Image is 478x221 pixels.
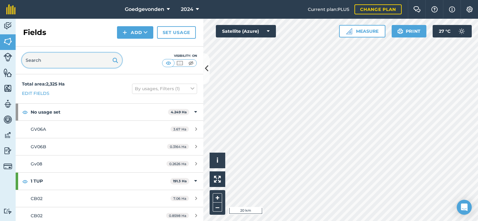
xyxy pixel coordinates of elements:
[3,21,12,31] img: svg+xml;base64,PD94bWwgdmVyc2lvbj0iMS4wIiBlbmNvZGluZz0idXRmLTgiPz4KPCEtLSBHZW5lcmF0b3I6IEFkb2JlIE...
[16,121,203,138] a: GV06A3.67 Ha
[157,26,196,39] a: Set usage
[3,115,12,124] img: svg+xml;base64,PD94bWwgdmVyc2lvbj0iMS4wIiBlbmNvZGluZz0idXRmLTgiPz4KPCEtLSBHZW5lcmF0b3I6IEFkb2JlIE...
[3,68,12,77] img: svg+xml;base64,PHN2ZyB4bWxucz0iaHR0cDovL3d3dy53My5vcmcvMjAwMC9zdmciIHdpZHRoPSI1NiIgaGVpZ2h0PSI2MC...
[3,84,12,93] img: svg+xml;base64,PHN2ZyB4bWxucz0iaHR0cDovL3d3dy53My5vcmcvMjAwMC9zdmciIHdpZHRoPSI1NiIgaGVpZ2h0PSI2MC...
[413,6,421,12] img: Two speech bubbles overlapping with the left bubble in the forefront
[3,208,12,214] img: svg+xml;base64,PD94bWwgdmVyc2lvbj0iMS4wIiBlbmNvZGluZz0idXRmLTgiPz4KPCEtLSBHZW5lcmF0b3I6IEFkb2JlIE...
[22,81,65,87] strong: Total area : 2,325 Ha
[132,84,197,94] button: By usages, Filters (1)
[433,25,472,37] button: 27 °C
[216,156,218,164] span: i
[3,37,12,46] img: svg+xml;base64,PHN2ZyB4bWxucz0iaHR0cDovL3d3dy53My5vcmcvMjAwMC9zdmciIHdpZHRoPSI1NiIgaGVpZ2h0PSI2MC...
[31,173,170,189] strong: 1 TUP
[16,155,203,172] a: Gv080.2626 Ha
[162,53,197,58] div: Visibility: On
[216,25,276,37] button: Satellite (Azure)
[3,130,12,140] img: svg+xml;base64,PD94bWwgdmVyc2lvbj0iMS4wIiBlbmNvZGluZz0idXRmLTgiPz4KPCEtLSBHZW5lcmF0b3I6IEFkb2JlIE...
[31,196,43,201] span: CB02
[170,126,189,132] span: 3.67 Ha
[22,178,28,185] img: svg+xml;base64,PHN2ZyB4bWxucz0iaHR0cDovL3d3dy53My5vcmcvMjAwMC9zdmciIHdpZHRoPSIxOCIgaGVpZ2h0PSIyNC...
[16,104,203,120] div: No usage set4.249 Ha
[31,144,46,150] span: GV06B
[16,190,203,207] a: CB027.06 Ha
[439,25,450,37] span: 27 ° C
[173,179,187,183] strong: 191.3 Ha
[308,6,349,13] span: Current plan : PLUS
[449,6,455,13] img: svg+xml;base64,PHN2ZyB4bWxucz0iaHR0cDovL3d3dy53My5vcmcvMjAwMC9zdmciIHdpZHRoPSIxNyIgaGVpZ2h0PSIxNy...
[3,53,12,61] img: svg+xml;base64,PD94bWwgdmVyc2lvbj0iMS4wIiBlbmNvZGluZz0idXRmLTgiPz4KPCEtLSBHZW5lcmF0b3I6IEFkb2JlIE...
[170,196,189,201] span: 7.06 Ha
[187,60,195,66] img: svg+xml;base64,PHN2ZyB4bWxucz0iaHR0cDovL3d3dy53My5vcmcvMjAwMC9zdmciIHdpZHRoPSI1MCIgaGVpZ2h0PSI0MC...
[466,6,473,12] img: A cog icon
[455,25,468,37] img: svg+xml;base64,PD94bWwgdmVyc2lvbj0iMS4wIiBlbmNvZGluZz0idXRmLTgiPz4KPCEtLSBHZW5lcmF0b3I6IEFkb2JlIE...
[392,25,427,37] button: Print
[3,146,12,155] img: svg+xml;base64,PD94bWwgdmVyc2lvbj0iMS4wIiBlbmNvZGluZz0idXRmLTgiPz4KPCEtLSBHZW5lcmF0b3I6IEFkb2JlIE...
[3,99,12,109] img: svg+xml;base64,PD94bWwgdmVyc2lvbj0iMS4wIiBlbmNvZGluZz0idXRmLTgiPz4KPCEtLSBHZW5lcmF0b3I6IEFkb2JlIE...
[31,126,46,132] span: GV06A
[3,162,12,171] img: svg+xml;base64,PD94bWwgdmVyc2lvbj0iMS4wIiBlbmNvZGluZz0idXRmLTgiPz4KPCEtLSBHZW5lcmF0b3I6IEFkb2JlIE...
[31,213,43,219] span: CB02
[22,90,49,97] a: Edit fields
[213,193,222,203] button: +
[16,138,203,155] a: GV06B0.3164 Ha
[171,110,187,114] strong: 4.249 Ha
[31,104,168,120] strong: No usage set
[210,153,225,168] button: i
[457,200,472,215] div: Open Intercom Messenger
[166,213,189,218] span: 0.8598 Ha
[16,173,203,189] div: 1 TUP191.3 Ha
[22,108,28,116] img: svg+xml;base64,PHN2ZyB4bWxucz0iaHR0cDovL3d3dy53My5vcmcvMjAwMC9zdmciIHdpZHRoPSIxOCIgaGVpZ2h0PSIyNC...
[354,4,402,14] a: Change plan
[112,56,118,64] img: svg+xml;base64,PHN2ZyB4bWxucz0iaHR0cDovL3d3dy53My5vcmcvMjAwMC9zdmciIHdpZHRoPSIxOSIgaGVpZ2h0PSIyNC...
[346,28,352,34] img: Ruler icon
[181,6,193,13] span: 2024
[125,6,164,13] span: Goedgevonden
[31,161,42,167] span: Gv08
[213,203,222,212] button: –
[167,144,189,149] span: 0.3164 Ha
[165,60,172,66] img: svg+xml;base64,PHN2ZyB4bWxucz0iaHR0cDovL3d3dy53My5vcmcvMjAwMC9zdmciIHdpZHRoPSI1MCIgaGVpZ2h0PSI0MC...
[397,27,403,35] img: svg+xml;base64,PHN2ZyB4bWxucz0iaHR0cDovL3d3dy53My5vcmcvMjAwMC9zdmciIHdpZHRoPSIxOSIgaGVpZ2h0PSIyNC...
[123,29,127,36] img: svg+xml;base64,PHN2ZyB4bWxucz0iaHR0cDovL3d3dy53My5vcmcvMjAwMC9zdmciIHdpZHRoPSIxNCIgaGVpZ2h0PSIyNC...
[431,6,438,12] img: A question mark icon
[23,27,46,37] h2: Fields
[166,161,189,166] span: 0.2626 Ha
[176,60,184,66] img: svg+xml;base64,PHN2ZyB4bWxucz0iaHR0cDovL3d3dy53My5vcmcvMjAwMC9zdmciIHdpZHRoPSI1MCIgaGVpZ2h0PSI0MC...
[214,176,221,183] img: Four arrows, one pointing top left, one top right, one bottom right and the last bottom left
[117,26,153,39] button: Add
[339,25,385,37] button: Measure
[6,4,16,14] img: fieldmargin Logo
[22,53,122,68] input: Search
